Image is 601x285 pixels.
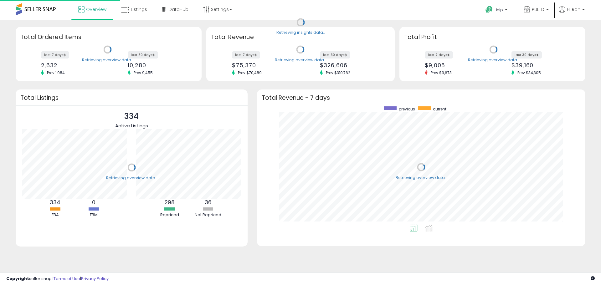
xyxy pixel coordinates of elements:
strong: Copyright [6,276,29,282]
div: Retrieving overview data.. [82,57,133,63]
div: Retrieving overview data.. [106,175,157,181]
a: Hi Ran [559,6,585,20]
a: Help [480,1,514,20]
a: Privacy Policy [81,276,109,282]
span: PULTD [532,6,544,13]
div: Retrieving overview data.. [275,57,326,63]
span: Overview [86,6,106,13]
div: Retrieving overview data.. [396,175,447,181]
div: seller snap | | [6,276,109,282]
span: Listings [131,6,147,13]
span: Hi Ran [567,6,580,13]
a: Terms of Use [54,276,80,282]
i: Get Help [485,6,493,13]
div: Retrieving overview data.. [468,57,519,63]
span: Help [495,7,503,13]
span: DataHub [169,6,188,13]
